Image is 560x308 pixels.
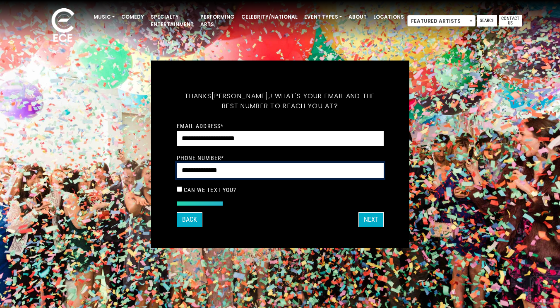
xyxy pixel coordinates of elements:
a: Comedy [118,10,147,24]
span: Featured Artists [408,15,475,27]
label: Email Address [177,122,224,130]
h5: Thanks ! What's your email and the best number to reach you at? [177,81,384,121]
a: Contact Us [499,15,522,27]
a: About [345,10,370,24]
label: Can we text you? [184,186,237,194]
a: Event Types [301,10,345,24]
a: Search [477,15,497,27]
a: Celebrity/National [238,10,301,24]
a: Performing Arts [197,10,238,32]
a: Music [90,10,118,24]
a: Specialty Entertainment [147,10,197,32]
span: [PERSON_NAME], [212,91,270,101]
label: Phone Number [177,154,224,162]
img: ece_new_logo_whitev2-1.png [42,6,84,46]
a: Locations [370,10,407,24]
button: Back [177,212,202,227]
button: Next [358,212,384,227]
span: Featured Artists [407,15,476,27]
